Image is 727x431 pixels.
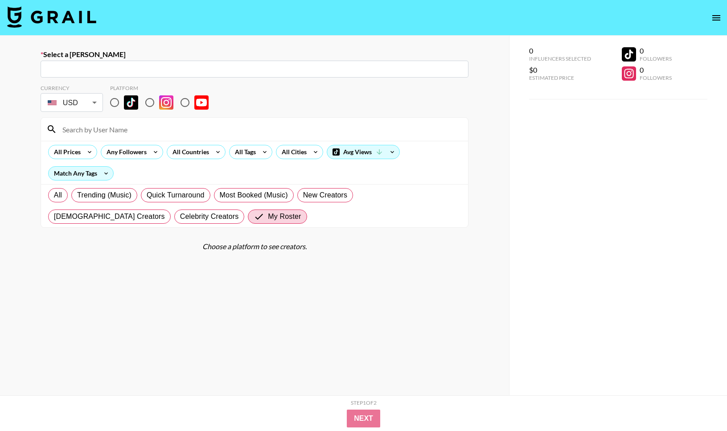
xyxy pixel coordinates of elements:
div: Followers [640,55,672,62]
div: 0 [640,66,672,74]
div: Platform [110,85,216,91]
div: 0 [529,46,591,55]
span: New Creators [303,190,348,201]
input: Search by User Name [57,122,463,136]
div: Currency [41,85,103,91]
span: Trending (Music) [77,190,131,201]
span: Most Booked (Music) [220,190,288,201]
label: Select a [PERSON_NAME] [41,50,468,59]
div: Estimated Price [529,74,591,81]
div: Any Followers [101,145,148,159]
span: My Roster [268,211,301,222]
img: Instagram [159,95,173,110]
div: Step 1 of 2 [351,399,377,406]
div: Avg Views [327,145,399,159]
button: Next [347,410,380,427]
div: USD [42,95,101,111]
div: Influencers Selected [529,55,591,62]
div: $0 [529,66,591,74]
img: TikTok [124,95,138,110]
img: Grail Talent [7,6,96,28]
div: Match Any Tags [49,167,113,180]
div: All Prices [49,145,82,159]
span: Quick Turnaround [147,190,205,201]
img: YouTube [194,95,209,110]
span: Celebrity Creators [180,211,239,222]
span: [DEMOGRAPHIC_DATA] Creators [54,211,165,222]
div: Choose a platform to see creators. [41,242,468,251]
button: open drawer [707,9,725,27]
span: All [54,190,62,201]
div: All Countries [167,145,211,159]
div: All Cities [276,145,308,159]
div: 0 [640,46,672,55]
div: All Tags [230,145,258,159]
div: Followers [640,74,672,81]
